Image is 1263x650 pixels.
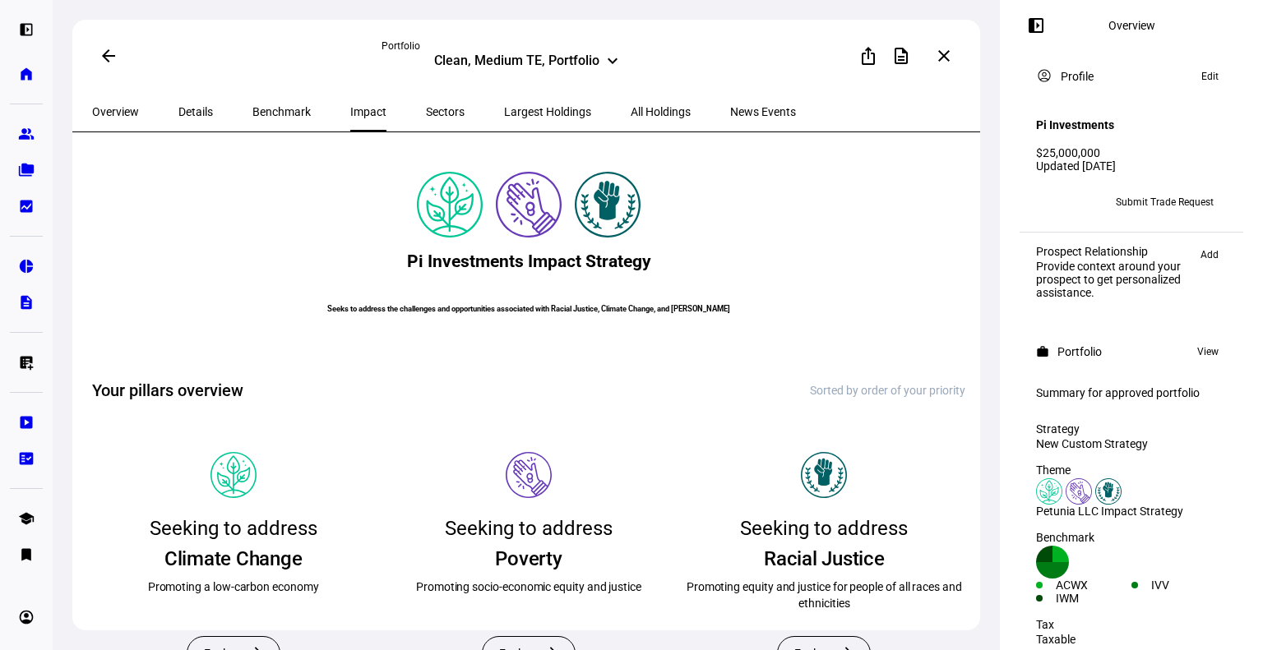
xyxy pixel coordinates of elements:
div: Tax [1036,618,1227,631]
mat-icon: account_circle [1036,67,1052,84]
eth-panel-overview-card-header: Profile [1036,67,1227,86]
eth-mat-symbol: fact_check [18,450,35,467]
span: Benchmark [252,106,311,118]
span: Largest Holdings [504,106,591,118]
mat-icon: arrow_back [99,46,118,66]
eth-mat-symbol: school [18,510,35,527]
img: poverty.colored.svg [496,172,562,237]
h2: Your pillars overview [92,379,243,402]
span: News Events [730,106,796,118]
mat-icon: close [934,46,954,66]
div: Clean, Medium TE, Portfolio [434,53,599,72]
div: IVV [1151,579,1227,592]
span: Details [178,106,213,118]
h2: Pi Investments Impact Strategy [407,251,651,271]
a: group [10,118,43,150]
a: home [10,58,43,90]
div: Portfolio [1057,345,1102,358]
eth-mat-symbol: bid_landscape [18,198,35,214]
span: Sectors [426,106,465,118]
img: Pillar icon [801,452,847,498]
eth-mat-symbol: pie_chart [18,258,35,274]
eth-mat-symbol: description [18,294,35,311]
button: Edit [1193,67,1227,86]
img: climateChange.colored.svg [417,172,483,237]
img: climateChange.colored.svg [1036,478,1062,505]
eth-mat-symbol: group [18,126,35,142]
mat-icon: work [1036,345,1049,358]
img: racialJustice.colored.svg [575,172,641,237]
a: slideshow [10,406,43,439]
eth-mat-symbol: list_alt_add [18,354,35,371]
eth-panel-overview-card-header: Portfolio [1036,342,1227,362]
a: fact_check [10,442,43,475]
div: Portfolio [382,39,671,53]
div: $25,000,000 [1036,146,1227,159]
eth-mat-symbol: left_panel_open [18,21,35,38]
div: Seeking to address [150,511,317,546]
span: All Holdings [631,106,691,118]
div: Benchmark [1036,531,1227,544]
button: View [1189,342,1227,362]
mat-icon: ios_share [858,46,878,66]
div: Promoting socio-economic equity and justice [416,579,641,611]
div: Theme [1036,463,1227,477]
button: Submit Trade Request [1103,189,1227,215]
div: Promoting a low-carbon economy [148,579,319,611]
span: Edit [1201,67,1219,86]
div: Prospect Relationship [1036,245,1192,258]
div: Seeking to address [445,511,613,546]
div: IWM [1056,592,1131,605]
eth-mat-symbol: folder_copy [18,162,35,178]
div: Racial Justice [764,546,885,572]
img: racialJustice.colored.svg [1095,478,1122,505]
div: Updated [DATE] [1036,159,1227,173]
div: New Custom Strategy [1036,437,1227,450]
span: View [1197,342,1219,362]
eth-mat-symbol: bookmark [18,546,35,563]
div: Summary for approved portfolio [1036,386,1227,399]
div: Overview [1108,19,1155,32]
eth-mat-symbol: slideshow [18,414,35,431]
div: Petunia LLC Impact Strategy [1036,505,1227,518]
mat-icon: description [891,46,911,66]
div: Sorted by order of your priority [810,384,965,397]
a: pie_chart [10,250,43,283]
div: Provide context around your prospect to get personalized assistance. [1036,260,1192,299]
eth-mat-symbol: home [18,66,35,82]
div: Promoting equity and justice for people of all races and ethnicities [683,579,965,611]
mat-icon: left_panel_open [1026,16,1046,35]
eth-mat-symbol: account_circle [18,609,35,625]
img: Pillar icon [210,452,257,498]
div: Strategy [1036,422,1227,436]
a: description [10,286,43,319]
span: Add [1201,245,1219,265]
div: ACWX [1056,579,1131,592]
button: Add [1192,245,1227,265]
h6: Seeks to address the challenges and opportunities associated with Racial Justice, Climate Change,... [327,304,730,313]
img: poverty.colored.svg [1066,478,1092,505]
div: Climate Change [164,546,303,572]
span: Submit Trade Request [1116,189,1214,215]
a: bid_landscape [10,190,43,223]
h4: Pi Investments [1036,118,1114,131]
img: Pillar icon [506,452,552,498]
span: Overview [92,106,139,118]
a: folder_copy [10,154,43,187]
div: Seeking to address [740,511,908,546]
div: Profile [1061,70,1094,83]
mat-icon: keyboard_arrow_down [603,51,622,71]
div: Taxable [1036,633,1227,646]
div: Poverty [495,546,562,572]
span: Impact [350,106,386,118]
